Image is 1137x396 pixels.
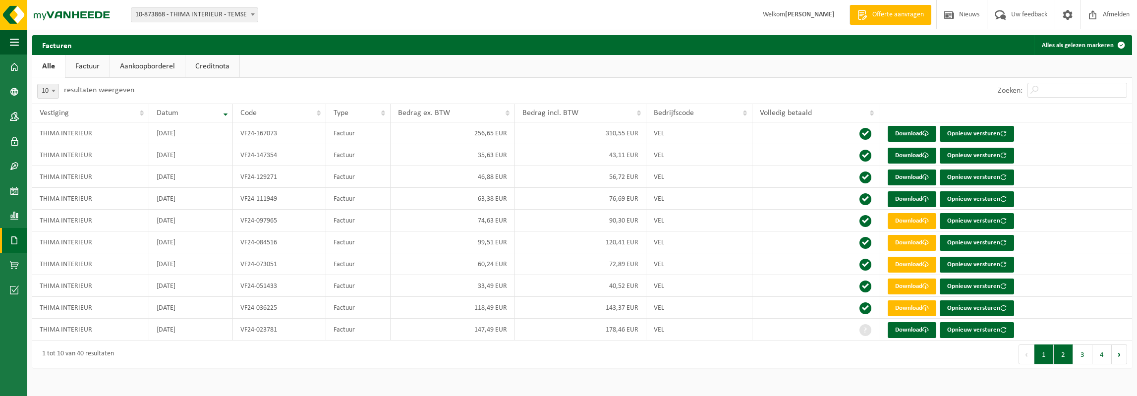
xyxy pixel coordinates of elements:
span: 10-873868 - THIMA INTERIEUR - TEMSE [131,8,258,22]
label: Zoeken: [998,87,1023,95]
span: Type [334,109,348,117]
td: Factuur [326,122,391,144]
span: 10-873868 - THIMA INTERIEUR - TEMSE [131,7,258,22]
td: VF24-073051 [233,253,326,275]
div: 1 tot 10 van 40 resultaten [37,345,114,363]
td: THIMA INTERIEUR [32,297,149,319]
a: Download [888,279,936,294]
td: VEL [646,319,752,340]
td: Factuur [326,144,391,166]
td: 72,89 EUR [515,253,646,275]
td: Factuur [326,231,391,253]
td: [DATE] [149,297,233,319]
td: [DATE] [149,188,233,210]
button: 4 [1092,344,1112,364]
span: Vestiging [40,109,69,117]
td: VF24-167073 [233,122,326,144]
button: 2 [1054,344,1073,364]
td: [DATE] [149,253,233,275]
span: Offerte aanvragen [870,10,926,20]
td: VEL [646,275,752,297]
td: [DATE] [149,166,233,188]
button: Opnieuw versturen [940,279,1014,294]
td: VF24-147354 [233,144,326,166]
strong: [PERSON_NAME] [785,11,835,18]
td: VEL [646,297,752,319]
a: Download [888,300,936,316]
a: Offerte aanvragen [850,5,931,25]
td: 56,72 EUR [515,166,646,188]
td: [DATE] [149,231,233,253]
td: Factuur [326,319,391,340]
button: Previous [1019,344,1034,364]
a: Download [888,170,936,185]
button: Next [1112,344,1127,364]
span: 10 [37,84,59,99]
span: Code [240,109,257,117]
td: THIMA INTERIEUR [32,319,149,340]
span: Bedrijfscode [654,109,694,117]
a: Alle [32,55,65,78]
a: Download [888,148,936,164]
td: VEL [646,166,752,188]
a: Download [888,235,936,251]
td: 43,11 EUR [515,144,646,166]
td: 143,37 EUR [515,297,646,319]
td: VF24-129271 [233,166,326,188]
td: 40,52 EUR [515,275,646,297]
td: [DATE] [149,319,233,340]
td: 120,41 EUR [515,231,646,253]
span: Datum [157,109,178,117]
td: 63,38 EUR [391,188,515,210]
a: Download [888,126,936,142]
td: THIMA INTERIEUR [32,231,149,253]
a: Factuur [65,55,110,78]
button: 3 [1073,344,1092,364]
button: Alles als gelezen markeren [1034,35,1131,55]
td: 76,69 EUR [515,188,646,210]
span: Volledig betaald [760,109,812,117]
td: VEL [646,253,752,275]
td: VEL [646,210,752,231]
button: Opnieuw versturen [940,322,1014,338]
td: 147,49 EUR [391,319,515,340]
td: 60,24 EUR [391,253,515,275]
a: Download [888,322,936,338]
td: 99,51 EUR [391,231,515,253]
td: VF24-023781 [233,319,326,340]
td: [DATE] [149,122,233,144]
td: VEL [646,122,752,144]
button: Opnieuw versturen [940,235,1014,251]
td: 33,49 EUR [391,275,515,297]
td: 178,46 EUR [515,319,646,340]
td: VEL [646,188,752,210]
td: VF24-084516 [233,231,326,253]
a: Aankoopborderel [110,55,185,78]
button: Opnieuw versturen [940,191,1014,207]
td: Factuur [326,253,391,275]
a: Download [888,213,936,229]
td: VEL [646,144,752,166]
a: Download [888,191,936,207]
button: Opnieuw versturen [940,170,1014,185]
td: THIMA INTERIEUR [32,253,149,275]
td: Factuur [326,210,391,231]
button: Opnieuw versturen [940,257,1014,273]
button: Opnieuw versturen [940,300,1014,316]
span: Bedrag ex. BTW [398,109,450,117]
td: VF24-051433 [233,275,326,297]
td: THIMA INTERIEUR [32,144,149,166]
td: 74,63 EUR [391,210,515,231]
td: THIMA INTERIEUR [32,275,149,297]
td: Factuur [326,166,391,188]
td: 35,63 EUR [391,144,515,166]
td: 118,49 EUR [391,297,515,319]
td: THIMA INTERIEUR [32,210,149,231]
td: THIMA INTERIEUR [32,122,149,144]
td: 90,30 EUR [515,210,646,231]
td: 256,65 EUR [391,122,515,144]
td: Factuur [326,297,391,319]
h2: Facturen [32,35,82,55]
a: Download [888,257,936,273]
span: Bedrag incl. BTW [522,109,578,117]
